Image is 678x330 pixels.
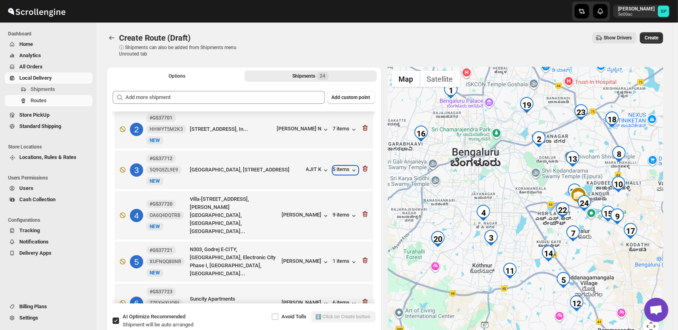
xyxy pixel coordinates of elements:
div: 17 [623,223,639,239]
div: 20 [430,231,446,247]
button: [PERSON_NAME] N [277,126,330,134]
button: Show satellite imagery [420,71,460,87]
button: Analytics [5,50,92,61]
div: 3 [130,163,143,177]
span: Users Permissions [8,175,92,181]
div: 4 [475,205,491,221]
div: 22 [555,202,571,218]
text: SP [661,9,666,14]
div: N303, Godrej E-CITY, [GEOGRAPHIC_DATA], Electronic City Phase I, [GEOGRAPHIC_DATA], [GEOGRAPHIC_D... [190,245,279,278]
span: Local Delivery [19,75,52,81]
div: 16 [413,126,429,142]
span: Billing Plans [19,303,47,309]
button: Users [5,183,92,194]
div: 18 [604,111,620,128]
button: Delivery Apps [5,248,92,259]
button: All Route Options [111,70,243,82]
button: AJIT K [306,166,330,174]
div: [STREET_ADDRESS], In... [190,125,274,133]
span: Configurations [8,217,92,223]
span: Home [19,41,33,47]
div: 5 [555,272,571,288]
div: 21 [567,184,583,200]
button: Show street map [392,71,420,87]
span: Store PickUp [19,112,49,118]
div: [PERSON_NAME] [282,299,330,307]
div: Suncity Apartments [GEOGRAPHIC_DATA], 1... [190,295,279,311]
img: ScrollEngine [6,1,67,21]
button: Billing Plans [5,301,92,312]
button: Tracking [5,225,92,236]
button: 1 items [333,258,358,266]
button: Cash Collection [5,194,92,205]
div: 5 [130,255,143,268]
button: 9 items [333,212,358,220]
button: Selected Shipments [244,70,376,82]
button: Shipments [5,84,92,95]
span: Shipment will be auto arranged [123,322,193,328]
span: Analytics [19,52,41,58]
button: User menu [613,5,670,18]
button: Create [640,32,663,43]
span: Create Route (Draft) [119,33,191,43]
button: [PERSON_NAME] [282,212,330,220]
span: All Orders [19,64,43,70]
button: [PERSON_NAME] [282,258,330,266]
span: Notifications [19,239,49,245]
span: Avoid Tolls [282,313,307,320]
span: Locations, Rules & Rates [19,154,76,160]
span: Create [645,35,658,41]
button: 7 items [333,126,358,134]
div: 7 [565,225,581,241]
span: Routes [31,97,47,103]
span: Sulakshana Pundle [658,6,669,17]
div: 8 [611,146,627,162]
div: Shipments [292,72,329,80]
span: Show Drivers [604,35,632,41]
div: Villa-[STREET_ADDRESS], [PERSON_NAME][GEOGRAPHIC_DATA], [GEOGRAPHIC_DATA], [GEOGRAPHIC_DATA]... [190,195,279,235]
span: NEW [150,224,160,229]
span: Add custom point [332,94,370,101]
div: 23 [573,104,589,120]
div: 10 [610,176,627,192]
div: Open chat [644,298,668,322]
button: Notifications [5,236,92,248]
div: 2 [531,131,547,147]
div: 4 [130,209,143,222]
div: Selected Shipments [106,85,382,307]
button: Locations, Rules & Rates [5,152,92,163]
b: #GS37723 [150,289,173,295]
div: 9 [609,208,625,225]
span: 24 [320,73,325,79]
span: HHWYT5M2K3 [150,126,183,132]
div: 1 [443,82,459,99]
button: 6 items [333,299,358,307]
button: Show Drivers [592,32,637,43]
div: 15 [600,206,616,222]
span: Recommended [151,313,185,320]
div: 24 [576,195,592,211]
span: NEW [150,138,160,143]
div: 14 [540,245,557,262]
p: 5e00ac [618,12,655,17]
span: 5Q9QSZL9E9 [150,167,178,173]
span: Users [19,185,33,191]
span: Store Locations [8,144,92,150]
b: #GS37712 [150,156,173,161]
button: Routes [5,95,92,106]
span: OA6Q4DQTRB [150,212,181,219]
b: #GS37701 [150,115,173,121]
span: NEW [150,178,160,184]
button: 5 items [333,166,358,174]
span: Cash Collection [19,196,55,202]
div: 19 [519,97,535,113]
div: 2 [130,123,143,136]
div: 3 [483,230,499,246]
span: Dashboard [8,31,92,37]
